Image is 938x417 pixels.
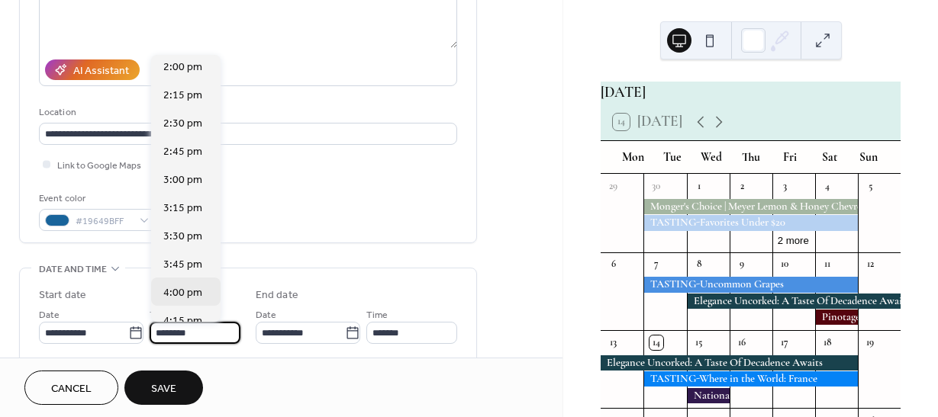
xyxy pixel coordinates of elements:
button: Cancel [24,370,118,405]
span: 2:15 pm [163,88,202,104]
div: Wed [691,141,731,174]
span: Time [150,307,171,323]
div: 30 [650,179,663,193]
div: Fri [770,141,810,174]
span: 3:15 pm [163,200,202,217]
button: 2 more [772,232,815,247]
span: 3:30 pm [163,229,202,245]
span: 3:45 pm [163,257,202,273]
span: 3:00 pm [163,172,202,188]
button: Save [124,370,203,405]
span: #19649BFF [76,213,132,229]
div: 5 [863,179,877,193]
div: 18 [820,335,834,349]
div: Start date [39,287,86,303]
div: [DATE] [601,82,901,104]
div: Monger's Choice | Meyer Lemon & Honey Chevre [643,199,857,214]
div: 13 [607,335,620,349]
div: 29 [607,179,620,193]
div: 10 [778,258,791,271]
button: AI Assistant [45,59,140,80]
div: Location [39,104,454,120]
div: Elegance Uncorked: A Taste Of Decadence Awaits [687,294,901,309]
span: 4:00 pm [163,285,202,301]
div: 17 [778,335,791,349]
div: Pinotage Day! [815,310,858,325]
div: 6 [607,258,620,271]
div: 15 [692,335,706,349]
div: Thu [731,141,771,174]
div: 4 [820,179,834,193]
div: 11 [820,258,834,271]
div: 9 [735,258,749,271]
div: Event color [39,191,153,207]
div: Tue [653,141,692,174]
div: National Moldy Cheese Day! [687,388,730,403]
span: 2:00 pm [163,59,202,75]
div: Sun [849,141,888,174]
div: 2 [735,179,749,193]
span: Date [39,307,60,323]
span: Date [256,307,276,323]
span: 4:15 pm [163,313,202,329]
div: Elegance Uncorked: A Taste Of Decadence Awaits [601,355,857,370]
div: 19 [863,335,877,349]
span: 2:30 pm [163,116,202,132]
div: 8 [692,258,706,271]
div: TASTING-Uncommon Grapes [643,277,857,292]
div: 3 [778,179,791,193]
div: 12 [863,258,877,271]
div: 7 [650,258,663,271]
div: 16 [735,335,749,349]
span: Date and time [39,261,107,277]
div: Sat [810,141,849,174]
div: End date [256,287,298,303]
div: Mon [613,141,653,174]
span: Cancel [51,381,92,397]
span: Time [366,307,388,323]
span: Save [151,381,176,397]
span: Link to Google Maps [57,158,141,174]
span: 2:45 pm [163,144,202,160]
div: 1 [692,179,706,193]
div: TASTING-Favorites Under $20 [643,215,857,230]
div: 14 [650,335,663,349]
div: AI Assistant [73,63,129,79]
div: TASTING-Where in the World: France [643,371,857,387]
